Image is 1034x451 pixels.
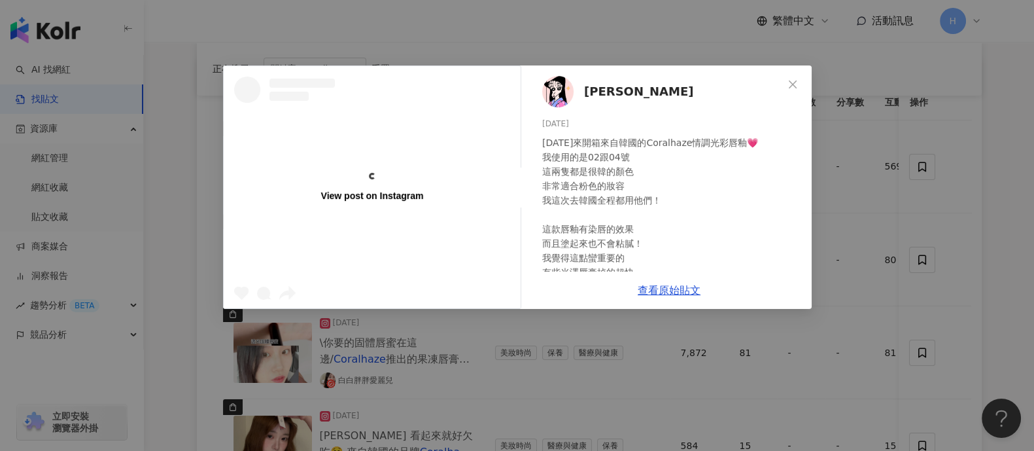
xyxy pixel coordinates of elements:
div: View post on Instagram [320,190,423,202]
a: 查看原始貼文 [638,284,700,297]
a: KOL Avatar[PERSON_NAME] [542,76,783,107]
div: [DATE] [542,118,801,130]
span: [PERSON_NAME] [584,82,693,101]
button: Close [780,71,806,98]
span: close [787,79,798,90]
img: KOL Avatar [542,76,574,107]
div: [DATE]來開箱來自韓國的Coralhaze情調光彩唇釉💗 我使用的是02跟04號 這兩隻都是很韓的顏色 非常適合粉色的妝容 我這次去韓國全程都用他們！ 這款唇釉有染唇的效果 而且塗起來也不會... [542,135,801,438]
a: View post on Instagram [224,66,521,308]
